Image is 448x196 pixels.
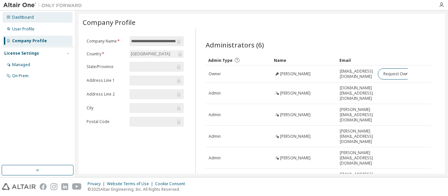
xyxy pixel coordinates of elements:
[88,181,107,187] div: Privacy
[206,40,264,49] span: Administrators (6)
[339,55,372,65] div: Email
[280,112,311,117] span: [PERSON_NAME]
[40,183,47,190] img: facebook.svg
[87,78,126,83] label: Address Line 1
[87,105,126,111] label: City
[280,71,311,77] span: [PERSON_NAME]
[2,183,36,190] img: altair_logo.svg
[209,112,221,117] span: Admin
[340,150,373,166] span: [PERSON_NAME][EMAIL_ADDRESS][DOMAIN_NAME]
[87,119,126,124] label: Postal Code
[87,51,126,57] label: Country
[130,50,171,58] div: [GEOGRAPHIC_DATA]
[107,181,155,187] div: Website Terms of Use
[88,187,189,192] p: © 2025 Altair Engineering, Inc. All Rights Reserved.
[340,69,373,79] span: [EMAIL_ADDRESS][DOMAIN_NAME]
[209,71,221,77] span: Owner
[280,134,311,139] span: [PERSON_NAME]
[209,91,221,96] span: Admin
[280,155,311,161] span: [PERSON_NAME]
[209,134,221,139] span: Admin
[130,50,184,58] div: [GEOGRAPHIC_DATA]
[4,51,39,56] div: License Settings
[209,155,221,161] span: Admin
[3,2,85,9] img: Altair One
[378,68,433,80] button: Request Owner Change
[340,85,373,101] span: [DOMAIN_NAME][EMAIL_ADDRESS][DOMAIN_NAME]
[280,91,311,96] span: [PERSON_NAME]
[340,172,373,182] span: [EMAIL_ADDRESS][DOMAIN_NAME]
[155,181,189,187] div: Cookie Consent
[340,129,373,144] span: [PERSON_NAME][EMAIL_ADDRESS][DOMAIN_NAME]
[208,58,233,63] span: Admin Type
[83,18,135,27] span: Company Profile
[61,183,68,190] img: linkedin.svg
[340,107,373,123] span: [PERSON_NAME][EMAIL_ADDRESS][DOMAIN_NAME]
[12,27,34,32] div: User Profile
[12,73,29,79] div: On Prem
[12,62,30,67] div: Managed
[12,15,34,20] div: Dashboard
[274,55,334,65] div: Name
[72,183,82,190] img: youtube.svg
[87,39,126,44] label: Company Name
[12,38,47,44] div: Company Profile
[87,64,126,69] label: State/Province
[51,183,57,190] img: instagram.svg
[87,92,126,97] label: Address Line 2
